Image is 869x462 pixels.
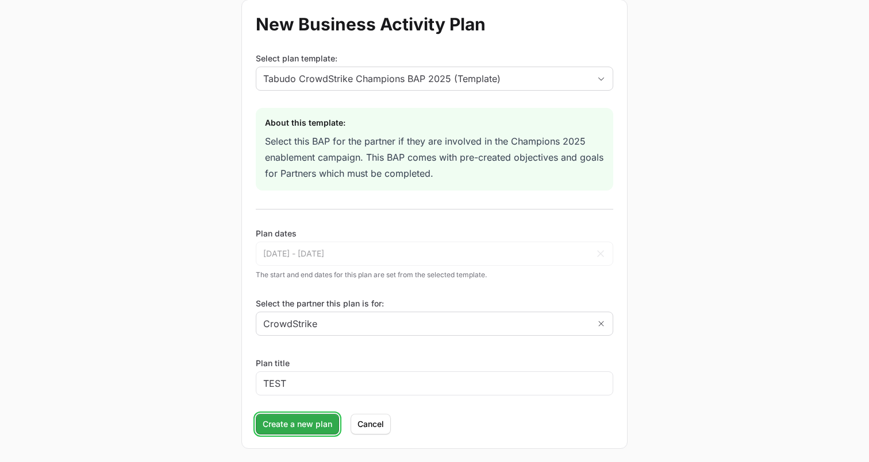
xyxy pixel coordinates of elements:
label: Plan title [256,358,290,369]
div: Tabudo CrowdStrike Champions BAP 2025 (Template) [263,72,590,86]
div: About this template: [265,117,604,129]
button: Cancel [351,414,391,434]
button: Create a new plan [256,414,339,434]
h1: New Business Activity Plan [256,14,613,34]
span: Create a new plan [263,417,332,431]
p: Plan dates [256,228,613,239]
label: Select the partner this plan is for: [256,298,613,309]
label: Select plan template: [256,53,613,64]
span: Cancel [357,417,384,431]
p: The start and end dates for this plan are set from the selected template. [256,270,613,279]
button: Remove [590,312,613,335]
button: Tabudo CrowdStrike Champions BAP 2025 (Template) [256,67,613,90]
div: Select this BAP for the partner if they are involved in the Champions 2025 enablement campaign. T... [265,133,604,181]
